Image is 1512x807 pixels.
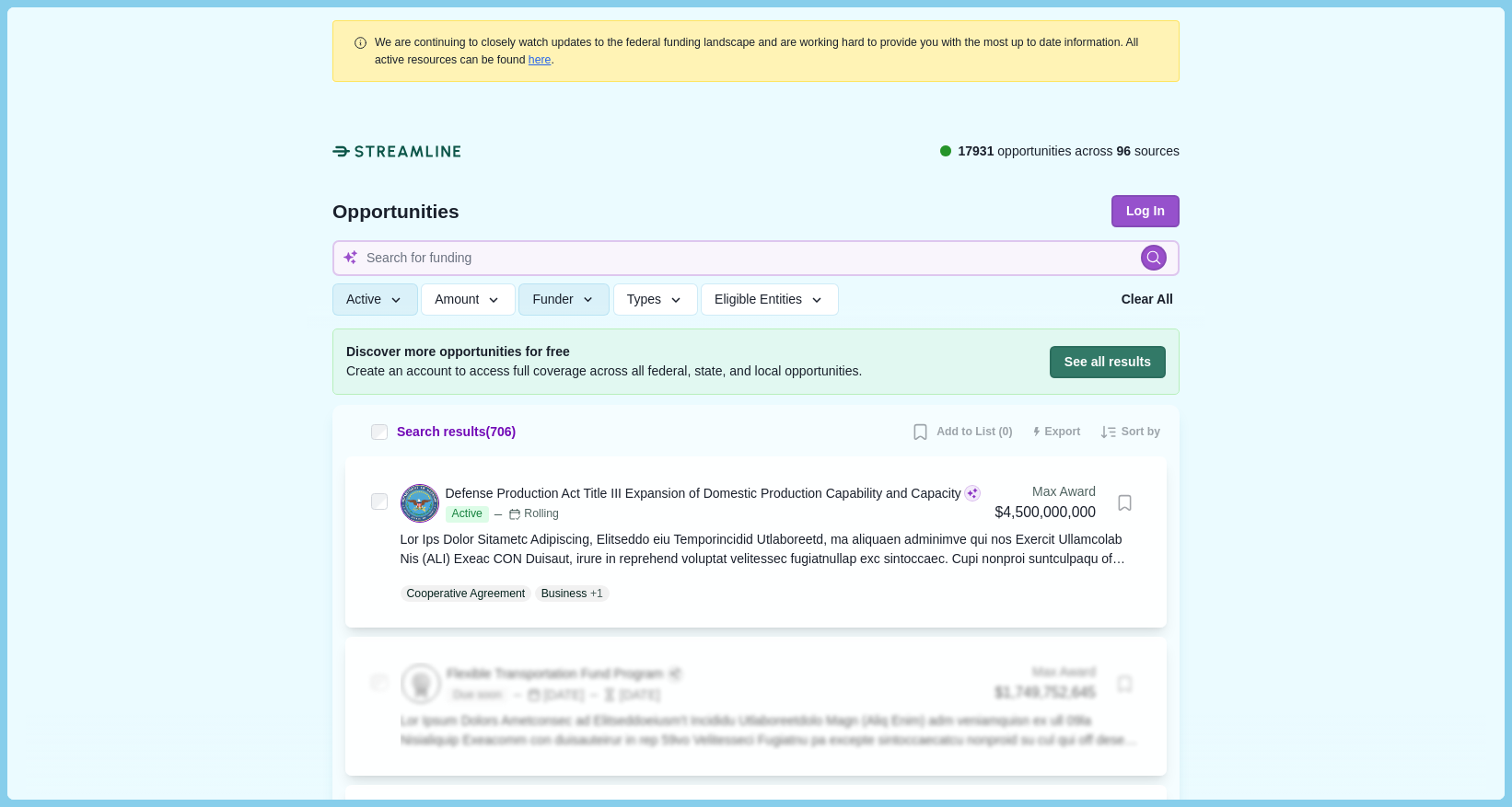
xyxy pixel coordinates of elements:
button: Amount [421,283,516,316]
img: DOD.png [401,485,438,522]
button: See all results [1050,346,1166,378]
button: Export results to CSV (250 max) [1026,418,1087,447]
span: 96 [1117,144,1132,158]
div: Flexible Transportation Fund Program [447,664,663,684]
span: + 1 [590,585,603,602]
div: Lor Ips Dolor Sitametc Adipiscing, Elitseddo eiu Temporincidid Utlaboreetd, ma aliquaen adminimve... [401,530,1142,569]
a: Defense Production Act Title III Expansion of Domestic Production Capability and CapacityActiveRo... [401,482,1142,602]
span: Amount [435,292,479,307]
button: Types [613,283,698,316]
div: [DATE] [587,686,660,705]
span: Opportunities [332,202,459,221]
div: Defense Production Act Title III Expansion of Domestic Production Capability and Capacity [446,484,961,503]
img: badge.png [402,665,439,702]
div: . [375,34,1159,68]
a: here [529,53,552,66]
span: 17931 [958,144,994,158]
span: Search results ( 706 ) [397,422,516,442]
span: Due soon [447,687,507,704]
span: Types [627,292,661,307]
span: We are continuing to closely watch updates to the federal funding landscape and are working hard ... [375,36,1138,65]
button: Add to List (0) [904,418,1018,447]
div: Lor Ipsum Dolors Ametconsec ad Elitseddoeiusm't Incididu Utlaboreetdolo Magn (Aliq Enim) adm veni... [401,711,1142,750]
button: Sort by [1093,418,1167,447]
input: Search for funding [332,240,1180,276]
div: Max Award [995,663,1096,682]
button: Bookmark this grant. [1109,487,1141,519]
div: Rolling [508,506,559,523]
span: Discover more opportunities for free [346,342,862,362]
span: Eligible Entities [715,292,802,307]
button: Funder [518,283,610,316]
span: Active [346,292,381,307]
button: Bookmark this grant. [1109,668,1141,700]
p: Business [541,585,587,602]
p: Cooperative Agreement [407,585,526,602]
span: opportunities across sources [958,142,1180,161]
span: Active [446,506,489,523]
div: $1,749,752,645 [995,682,1096,705]
button: Eligible Entities [701,283,838,316]
div: Max Award [995,482,1096,501]
button: Active [332,283,418,316]
div: $4,500,000,000 [995,501,1096,525]
span: Funder [532,292,573,307]
div: [DATE] [511,686,584,705]
button: Log In [1111,195,1180,227]
button: Clear All [1115,283,1180,316]
span: Create an account to access full coverage across all federal, state, and local opportunities. [346,362,862,381]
